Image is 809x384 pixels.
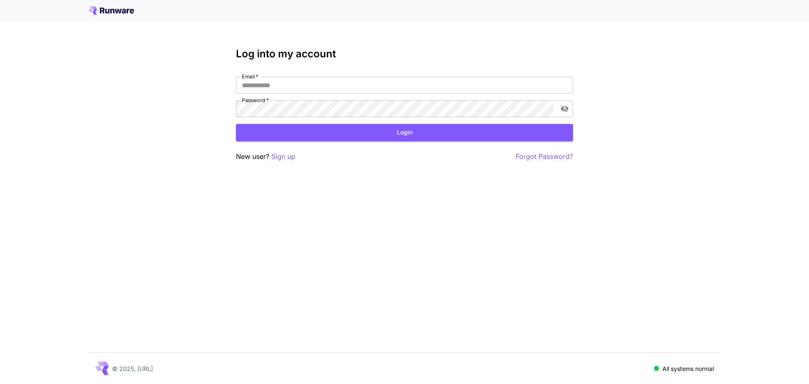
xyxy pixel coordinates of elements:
[242,73,258,80] label: Email
[271,151,295,162] button: Sign up
[662,364,714,373] p: All systems normal
[236,48,573,60] h3: Log into my account
[516,151,573,162] button: Forgot Password?
[112,364,153,373] p: © 2025, [URL]
[242,97,269,104] label: Password
[236,124,573,141] button: Login
[557,101,572,116] button: toggle password visibility
[236,151,295,162] p: New user?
